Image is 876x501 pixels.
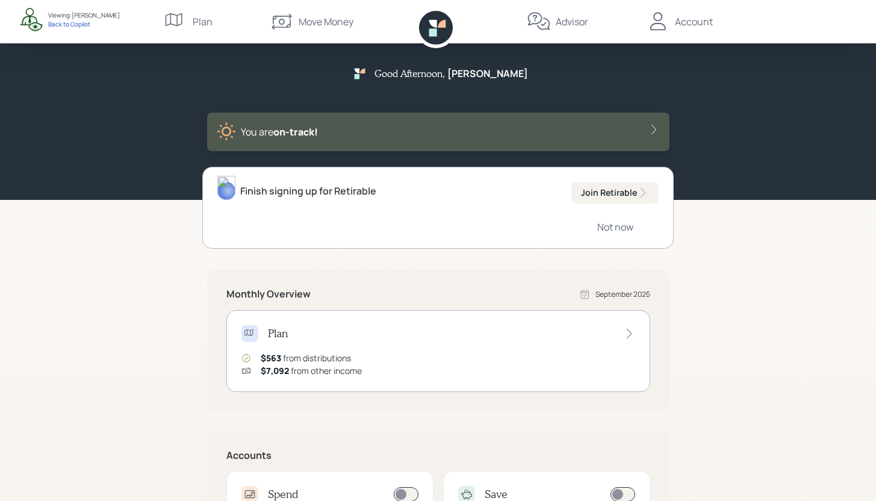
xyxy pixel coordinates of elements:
h4: Save [485,488,508,501]
h4: Plan [268,327,288,340]
div: Finish signing up for Retirable [240,184,376,198]
div: Not now [597,220,633,234]
div: Plan [193,14,213,29]
div: Join Retirable [581,187,649,199]
span: $563 [261,352,281,364]
div: from other income [261,364,362,377]
h5: Accounts [226,450,650,461]
span: $7,092 [261,365,289,376]
div: from distributions [261,352,351,364]
div: Viewing: [PERSON_NAME] [48,11,120,20]
h5: Good Afternoon , [374,67,445,79]
h5: Monthly Overview [226,288,311,300]
span: on‑track! [273,125,318,138]
div: Back to Copilot [48,20,120,28]
h4: Spend [268,488,299,501]
div: Advisor [556,14,588,29]
h5: [PERSON_NAME] [447,68,528,79]
img: aleksandra-headshot.png [217,176,235,200]
div: September 2025 [595,289,650,300]
div: Move Money [299,14,353,29]
img: sunny-XHVQM73Q.digested.png [217,122,236,142]
div: You are [241,125,318,139]
div: Account [675,14,713,29]
button: Join Retirable [571,182,659,204]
